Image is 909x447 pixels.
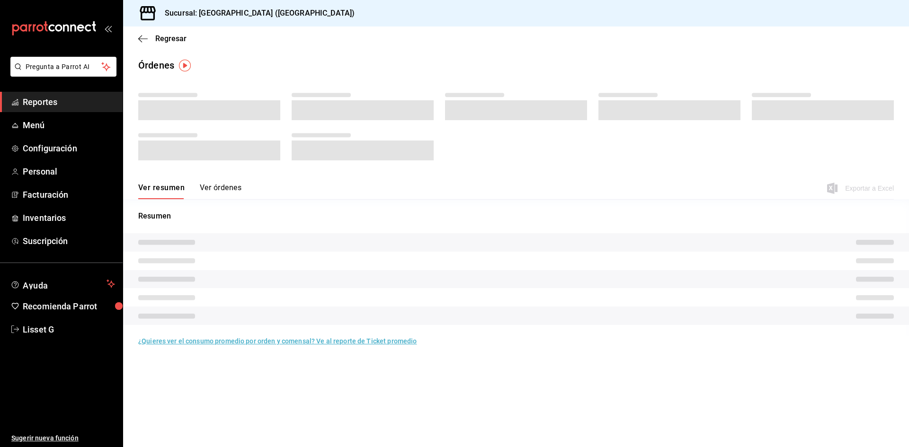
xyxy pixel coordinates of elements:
[138,337,417,345] a: ¿Quieres ver el consumo promedio por orden y comensal? Ve al reporte de Ticket promedio
[138,58,174,72] div: Órdenes
[179,60,191,71] img: Tooltip marker
[23,300,115,313] span: Recomienda Parrot
[10,57,116,77] button: Pregunta a Parrot AI
[11,433,115,443] span: Sugerir nueva función
[23,142,115,155] span: Configuración
[26,62,102,72] span: Pregunta a Parrot AI
[138,183,185,199] button: Ver resumen
[157,8,355,19] h3: Sucursal: [GEOGRAPHIC_DATA] ([GEOGRAPHIC_DATA])
[104,25,112,32] button: open_drawer_menu
[23,119,115,131] span: Menú
[138,183,241,199] div: navigation tabs
[7,69,116,79] a: Pregunta a Parrot AI
[23,323,115,336] span: Lisset G
[23,165,115,178] span: Personal
[138,210,894,222] p: Resumen
[23,211,115,224] span: Inventarios
[23,188,115,201] span: Facturación
[138,34,187,43] button: Regresar
[23,235,115,247] span: Suscripción
[23,278,103,289] span: Ayuda
[200,183,241,199] button: Ver órdenes
[23,96,115,108] span: Reportes
[155,34,187,43] span: Regresar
